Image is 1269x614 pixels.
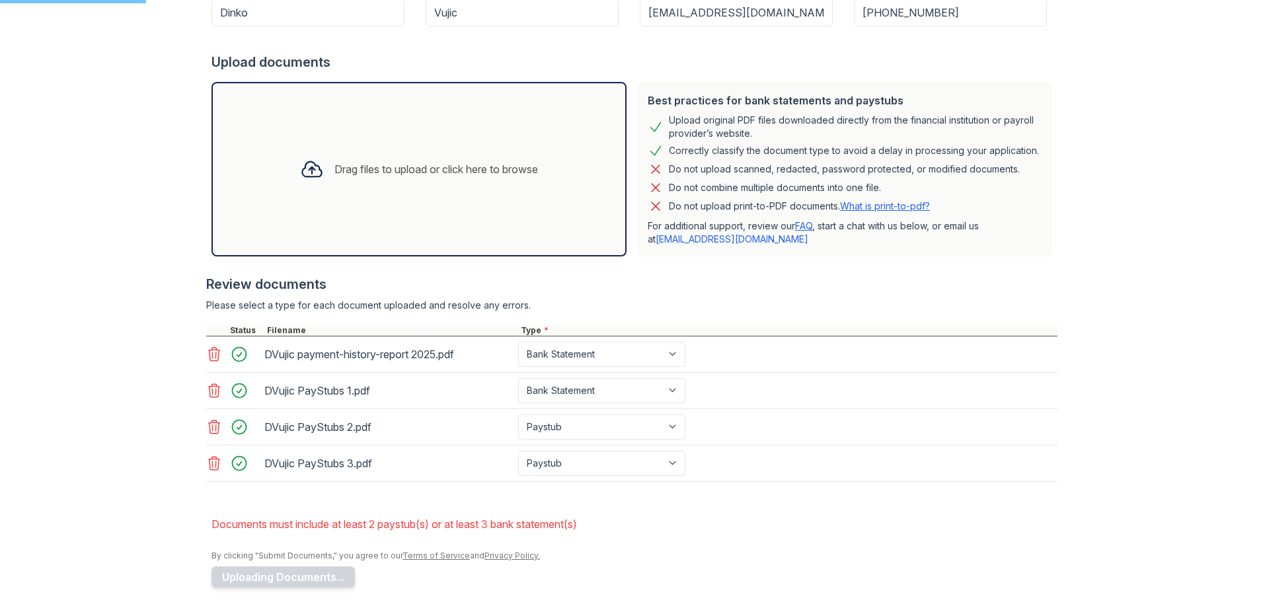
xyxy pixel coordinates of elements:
[669,200,930,213] p: Do not upload print-to-PDF documents.
[669,114,1042,140] div: Upload original PDF files downloaded directly from the financial institution or payroll provider’...
[334,161,538,177] div: Drag files to upload or click here to browse
[206,275,1057,293] div: Review documents
[484,551,540,560] a: Privacy Policy.
[211,566,355,588] button: Uploading Documents...
[669,143,1039,159] div: Correctly classify the document type to avoid a delay in processing your application.
[264,344,513,365] div: DVujic payment-history-report 2025.pdf
[264,380,513,401] div: DVujic PayStubs 1.pdf
[211,551,1057,561] div: By clicking "Submit Documents," you agree to our and
[648,219,1042,246] p: For additional support, review our , start a chat with us below, or email us at
[795,220,812,231] a: FAQ
[264,325,518,336] div: Filename
[840,200,930,211] a: What is print-to-pdf?
[518,325,1057,336] div: Type
[206,299,1057,312] div: Please select a type for each document uploaded and resolve any errors.
[264,453,513,474] div: DVujic PayStubs 3.pdf
[403,551,470,560] a: Terms of Service
[211,53,1057,71] div: Upload documents
[648,93,1042,108] div: Best practices for bank statements and paystubs
[264,416,513,438] div: DVujic PayStubs 2.pdf
[669,161,1020,177] div: Do not upload scanned, redacted, password protected, or modified documents.
[656,233,808,245] a: [EMAIL_ADDRESS][DOMAIN_NAME]
[669,180,881,196] div: Do not combine multiple documents into one file.
[227,325,264,336] div: Status
[211,511,1057,537] li: Documents must include at least 2 paystub(s) or at least 3 bank statement(s)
